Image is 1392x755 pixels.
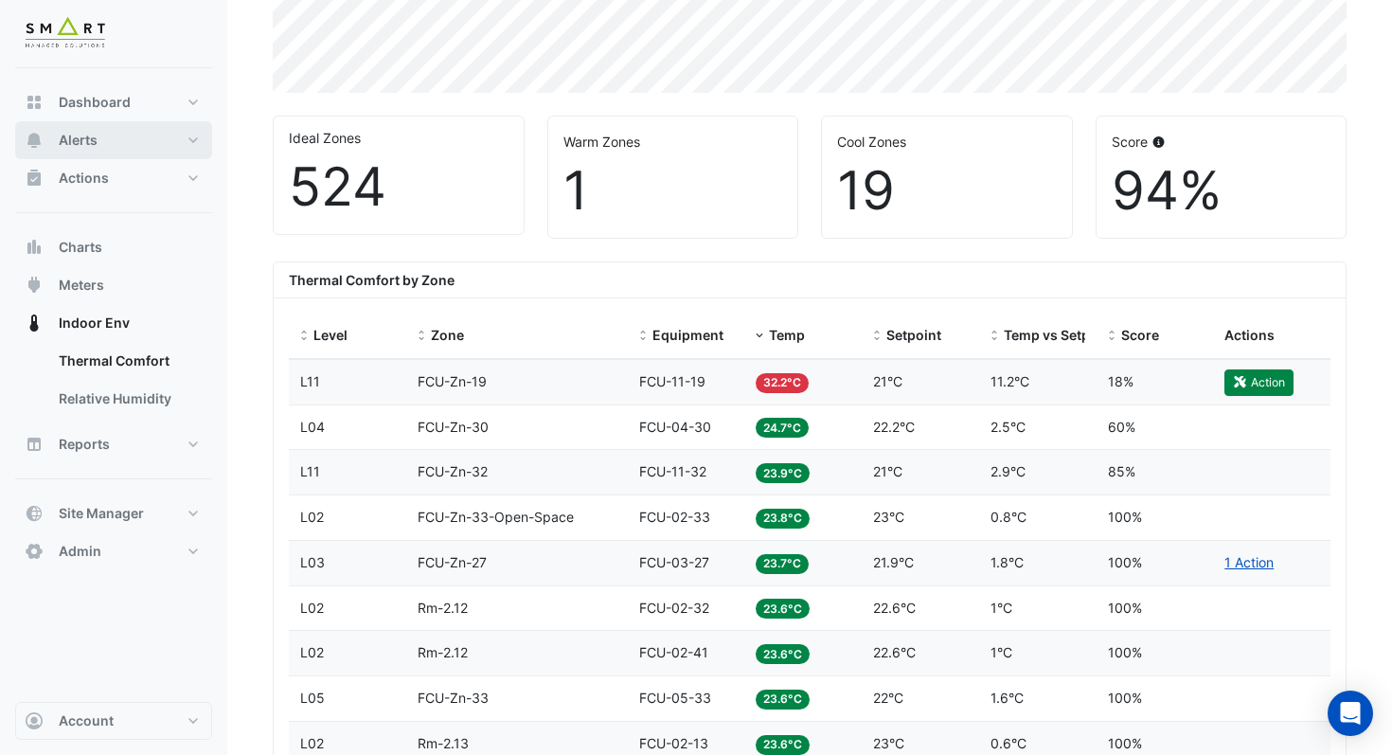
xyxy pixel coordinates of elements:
[418,419,489,435] span: FCU-Zn-30
[1224,327,1275,343] span: Actions
[25,504,44,523] app-icon: Site Manager
[990,509,1026,525] span: 0.8°C
[25,131,44,150] app-icon: Alerts
[873,600,916,616] span: 22.6°C
[59,711,114,730] span: Account
[418,690,489,706] span: FCU-Zn-33
[873,644,916,660] span: 22.6°C
[25,169,44,188] app-icon: Actions
[1108,419,1135,435] span: 60%
[639,600,709,616] span: FCU-02-32
[418,463,488,479] span: FCU-Zn-32
[418,554,487,570] span: FCU-Zn-27
[59,131,98,150] span: Alerts
[15,304,212,342] button: Indoor Env
[59,314,130,333] span: Indoor Env
[59,276,104,295] span: Meters
[418,373,487,389] span: FCU-Zn-19
[289,155,509,219] div: 524
[756,418,809,438] span: 24.7°C
[990,600,1012,616] span: 1°C
[25,314,44,333] app-icon: Indoor Env
[990,735,1026,751] span: 0.6°C
[756,463,810,483] span: 23.9°C
[15,342,212,425] div: Indoor Env
[756,644,810,664] span: 23.6°C
[639,735,708,751] span: FCU-02-13
[1112,132,1331,152] div: Score
[639,690,711,706] span: FCU-05-33
[59,169,109,188] span: Actions
[25,276,44,295] app-icon: Meters
[873,554,914,570] span: 21.9°C
[1328,691,1373,736] div: Open Intercom Messenger
[418,600,468,616] span: Rm-2.12
[639,463,706,479] span: FCU-11-32
[15,702,212,740] button: Account
[289,272,455,288] b: Thermal Comfort by Zone
[1108,373,1133,389] span: 18%
[300,690,325,706] span: L05
[418,644,468,660] span: Rm-2.12
[639,373,705,389] span: FCU-11-19
[15,228,212,266] button: Charts
[1108,463,1135,479] span: 85%
[289,128,509,148] div: Ideal Zones
[873,735,904,751] span: 23°C
[639,554,709,570] span: FCU-03-27
[15,266,212,304] button: Meters
[300,644,324,660] span: L02
[769,327,805,343] span: Temp
[313,327,348,343] span: Level
[1108,690,1142,706] span: 100%
[25,435,44,454] app-icon: Reports
[23,15,108,53] img: Company Logo
[44,380,212,418] a: Relative Humidity
[1004,327,1115,343] span: Temp vs Setpoint
[44,342,212,380] a: Thermal Comfort
[300,419,325,435] span: L04
[886,327,941,343] span: Setpoint
[25,93,44,112] app-icon: Dashboard
[756,554,809,574] span: 23.7°C
[1224,369,1293,396] button: Action
[300,509,324,525] span: L02
[639,644,708,660] span: FCU-02-41
[418,735,469,751] span: Rm-2.13
[1108,509,1142,525] span: 100%
[59,542,101,561] span: Admin
[25,542,44,561] app-icon: Admin
[756,735,810,755] span: 23.6°C
[300,463,320,479] span: L11
[756,599,810,619] span: 23.6°C
[300,600,324,616] span: L02
[15,83,212,121] button: Dashboard
[873,373,902,389] span: 21°C
[1108,554,1142,570] span: 100%
[837,159,1057,223] div: 19
[563,132,783,152] div: Warm Zones
[15,159,212,197] button: Actions
[639,419,711,435] span: FCU-04-30
[15,532,212,570] button: Admin
[300,735,324,751] span: L02
[431,327,464,343] span: Zone
[1121,327,1159,343] span: Score
[756,509,810,529] span: 23.8°C
[990,554,1024,570] span: 1.8°C
[300,373,320,389] span: L11
[15,494,212,532] button: Site Manager
[837,132,1057,152] div: Cool Zones
[652,327,723,343] span: Equipment
[990,419,1026,435] span: 2.5°C
[639,509,710,525] span: FCU-02-33
[990,690,1024,706] span: 1.6°C
[59,238,102,257] span: Charts
[59,504,144,523] span: Site Manager
[418,509,574,525] span: FCU-Zn-33-Open-Space
[873,463,902,479] span: 21°C
[873,419,915,435] span: 22.2°C
[300,554,325,570] span: L03
[25,238,44,257] app-icon: Charts
[1108,644,1142,660] span: 100%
